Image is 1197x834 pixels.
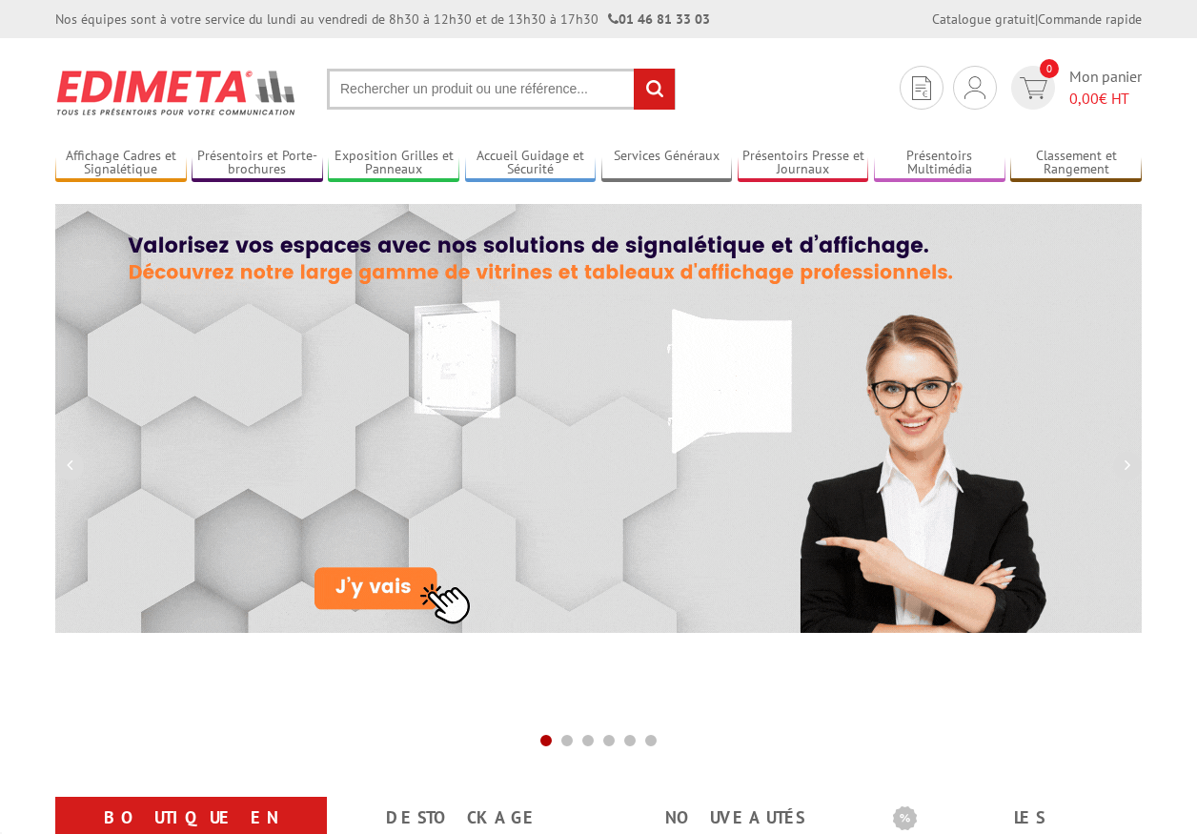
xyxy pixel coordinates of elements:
[1010,148,1142,179] a: Classement et Rangement
[327,69,676,110] input: Rechercher un produit ou une référence...
[1020,77,1047,99] img: devis rapide
[634,69,675,110] input: rechercher
[1069,88,1142,110] span: € HT
[1040,59,1059,78] span: 0
[55,57,298,128] img: Présentoir, panneau, stand - Edimeta - PLV, affichage, mobilier bureau, entreprise
[55,10,710,29] div: Nos équipes sont à votre service du lundi au vendredi de 8h30 à 12h30 et de 13h30 à 17h30
[912,76,931,100] img: devis rapide
[738,148,869,179] a: Présentoirs Presse et Journaux
[964,76,985,99] img: devis rapide
[328,148,459,179] a: Exposition Grilles et Panneaux
[601,148,733,179] a: Services Généraux
[192,148,323,179] a: Présentoirs et Porte-brochures
[932,10,1142,29] div: |
[1069,89,1099,108] span: 0,00
[1069,66,1142,110] span: Mon panier
[465,148,597,179] a: Accueil Guidage et Sécurité
[608,10,710,28] strong: 01 46 81 33 03
[55,148,187,179] a: Affichage Cadres et Signalétique
[874,148,1005,179] a: Présentoirs Multimédia
[932,10,1035,28] a: Catalogue gratuit
[1006,66,1142,110] a: devis rapide 0 Mon panier 0,00€ HT
[1038,10,1142,28] a: Commande rapide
